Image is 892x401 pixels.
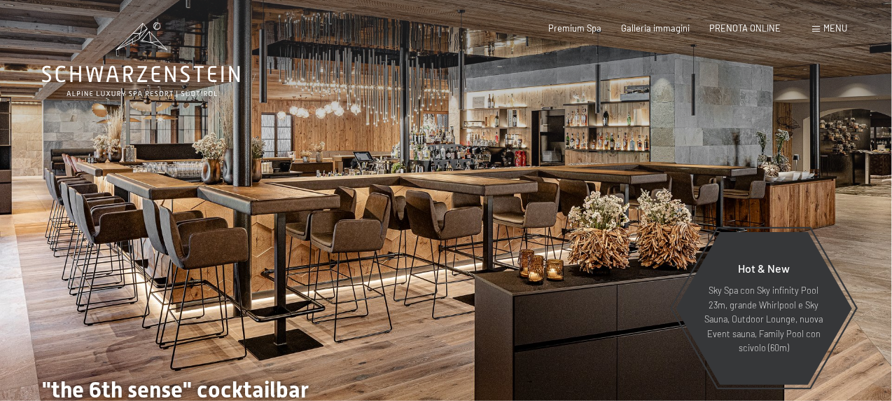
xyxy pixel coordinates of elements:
span: Menu [823,22,847,34]
span: Hot & New [738,261,790,275]
a: Hot & New Sky Spa con Sky infinity Pool 23m, grande Whirlpool e Sky Sauna, Outdoor Lounge, nuova ... [675,231,853,386]
a: Galleria immagini [622,22,690,34]
a: PRENOTA ONLINE [710,22,781,34]
a: Premium Spa [549,22,602,34]
p: Sky Spa con Sky infinity Pool 23m, grande Whirlpool e Sky Sauna, Outdoor Lounge, nuova Event saun... [703,283,825,355]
